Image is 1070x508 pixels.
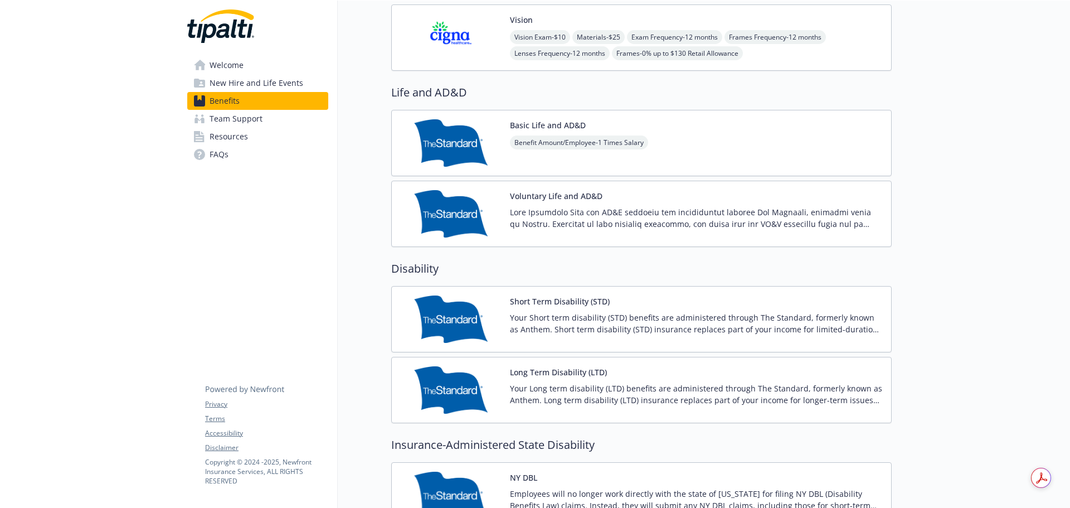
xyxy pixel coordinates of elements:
[401,14,501,61] img: CIGNA carrier logo
[391,437,892,453] h2: Insurance-Administered State Disability
[187,92,328,110] a: Benefits
[210,74,303,92] span: New Hire and Life Events
[205,428,328,438] a: Accessibility
[187,146,328,163] a: FAQs
[572,30,625,44] span: Materials - $25
[401,366,501,414] img: Standard Insurance Company carrier logo
[401,119,501,167] img: Standard Insurance Company carrier logo
[510,119,586,131] button: Basic Life and AD&D
[187,56,328,74] a: Welcome
[627,30,722,44] span: Exam Frequency - 12 months
[205,414,328,424] a: Terms
[210,92,240,110] span: Benefits
[510,206,882,230] p: Lore Ipsumdolo Sita con AD&E seddoeiu tem incididuntut laboree Dol Magnaali, enimadmi venia qu No...
[205,399,328,409] a: Privacy
[391,260,892,277] h2: Disability
[401,190,501,238] img: Standard Insurance Company carrier logo
[205,457,328,486] p: Copyright © 2024 - 2025 , Newfront Insurance Services, ALL RIGHTS RESERVED
[510,30,570,44] span: Vision Exam - $10
[510,46,610,60] span: Lenses Frequency - 12 months
[210,110,262,128] span: Team Support
[510,312,882,335] p: Your Short term disability (STD) benefits are administered through The Standard, formerly known a...
[612,46,743,60] span: Frames - 0% up to $130 Retail Allowance
[187,110,328,128] a: Team Support
[724,30,826,44] span: Frames Frequency - 12 months
[391,84,892,101] h2: Life and AD&D
[205,443,328,453] a: Disclaimer
[210,128,248,146] span: Resources
[210,146,228,163] span: FAQs
[510,383,882,406] p: Your Long term disability (LTD) benefits are administered through The Standard, formerly known as...
[510,296,610,307] button: Short Term Disability (STD)
[187,128,328,146] a: Resources
[510,190,602,202] button: Voluntary Life and AD&D
[510,14,533,26] button: Vision
[510,472,537,483] button: NY DBL
[210,56,244,74] span: Welcome
[401,296,501,343] img: Standard Insurance Company carrier logo
[510,136,648,149] span: Benefit Amount/Employee - 1 Times Salary
[510,366,607,378] button: Long Term Disability (LTD)
[187,74,328,92] a: New Hire and Life Events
